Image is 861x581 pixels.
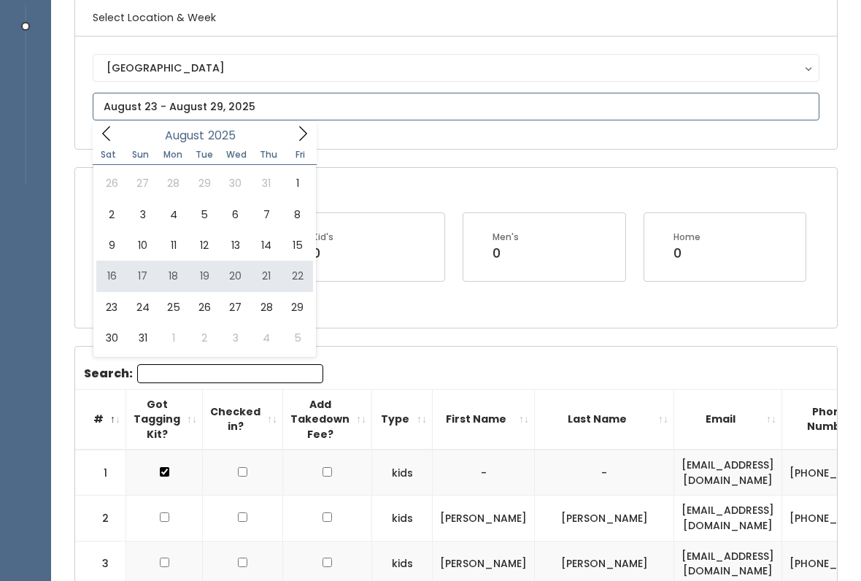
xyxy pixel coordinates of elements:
[282,292,312,323] span: August 29, 2025
[127,168,158,199] span: July 27, 2025
[433,496,535,541] td: [PERSON_NAME]
[673,244,700,263] div: 0
[189,168,220,199] span: July 29, 2025
[165,130,204,142] span: August
[674,450,782,496] td: [EMAIL_ADDRESS][DOMAIN_NAME]
[75,496,126,541] td: 2
[220,230,251,261] span: August 13, 2025
[93,93,819,120] input: August 23 - August 29, 2025
[433,450,535,496] td: -
[75,450,126,496] td: 1
[96,261,127,291] span: August 16, 2025
[96,199,127,230] span: August 2, 2025
[283,389,372,450] th: Add Takedown Fee?: activate to sort column ascending
[220,292,251,323] span: August 27, 2025
[312,244,333,263] div: 0
[126,389,203,450] th: Got Tagging Kit?: activate to sort column ascending
[203,389,283,450] th: Checked in?: activate to sort column ascending
[282,323,312,353] span: September 5, 2025
[220,168,251,199] span: July 30, 2025
[127,261,158,291] span: August 17, 2025
[282,168,312,199] span: August 1, 2025
[96,230,127,261] span: August 9, 2025
[107,60,806,76] div: [GEOGRAPHIC_DATA]
[251,230,282,261] span: August 14, 2025
[204,126,248,145] input: Year
[127,230,158,261] span: August 10, 2025
[125,150,157,159] span: Sun
[674,389,782,450] th: Email: activate to sort column ascending
[75,389,126,450] th: #: activate to sort column descending
[189,199,220,230] span: August 5, 2025
[158,199,189,230] span: August 4, 2025
[220,261,251,291] span: August 20, 2025
[188,150,220,159] span: Tue
[493,231,519,244] div: Men's
[372,450,433,496] td: kids
[251,292,282,323] span: August 28, 2025
[189,292,220,323] span: August 26, 2025
[251,323,282,353] span: September 4, 2025
[84,364,323,383] label: Search:
[493,244,519,263] div: 0
[158,168,189,199] span: July 28, 2025
[673,231,700,244] div: Home
[127,199,158,230] span: August 3, 2025
[96,292,127,323] span: August 23, 2025
[252,150,285,159] span: Thu
[158,292,189,323] span: August 25, 2025
[251,261,282,291] span: August 21, 2025
[157,150,189,159] span: Mon
[220,323,251,353] span: September 3, 2025
[96,168,127,199] span: July 26, 2025
[158,261,189,291] span: August 18, 2025
[158,230,189,261] span: August 11, 2025
[93,150,125,159] span: Sat
[372,496,433,541] td: kids
[251,168,282,199] span: July 31, 2025
[312,231,333,244] div: Kid's
[251,199,282,230] span: August 7, 2025
[282,230,312,261] span: August 15, 2025
[137,364,323,383] input: Search:
[220,199,251,230] span: August 6, 2025
[535,389,674,450] th: Last Name: activate to sort column ascending
[372,389,433,450] th: Type: activate to sort column ascending
[282,199,312,230] span: August 8, 2025
[93,54,819,82] button: [GEOGRAPHIC_DATA]
[433,389,535,450] th: First Name: activate to sort column ascending
[674,496,782,541] td: [EMAIL_ADDRESS][DOMAIN_NAME]
[285,150,317,159] span: Fri
[189,230,220,261] span: August 12, 2025
[127,323,158,353] span: August 31, 2025
[189,261,220,291] span: August 19, 2025
[96,323,127,353] span: August 30, 2025
[535,496,674,541] td: [PERSON_NAME]
[127,292,158,323] span: August 24, 2025
[282,261,312,291] span: August 22, 2025
[535,450,674,496] td: -
[220,150,252,159] span: Wed
[158,323,189,353] span: September 1, 2025
[189,323,220,353] span: September 2, 2025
